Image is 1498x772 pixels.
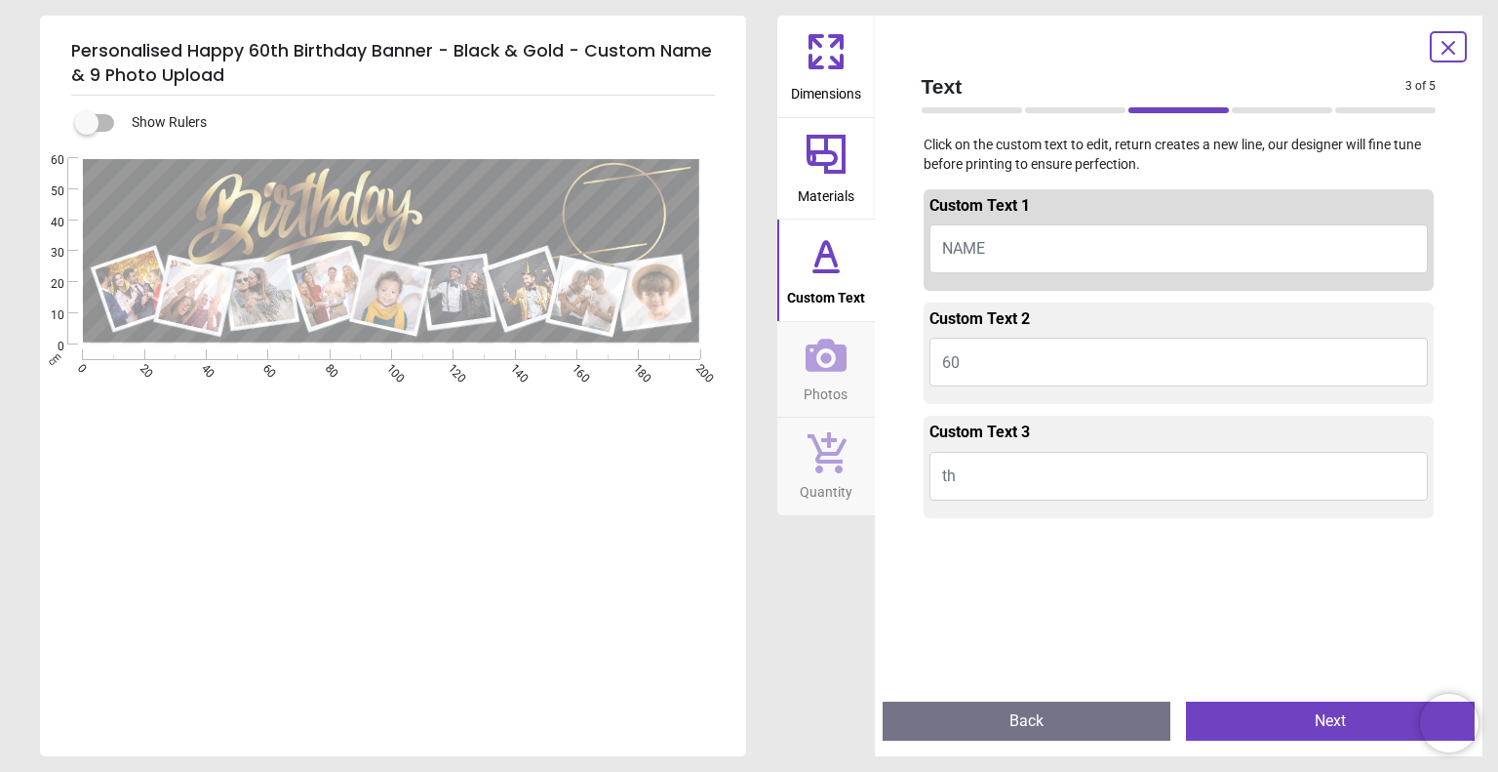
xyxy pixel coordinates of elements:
[777,322,875,418] button: Photos
[929,338,1429,386] button: 60
[27,152,64,169] span: 60
[798,178,854,207] span: Materials
[791,75,861,104] span: Dimensions
[906,136,1452,174] p: Click on the custom text to edit, return creates a new line, our designer will fine tune before p...
[929,423,1030,441] span: Custom Text 3
[777,16,875,117] button: Dimensions
[1405,78,1436,95] span: 3 of 5
[27,339,64,355] span: 0
[883,702,1171,741] button: Back
[800,473,852,503] span: Quantity
[27,215,64,231] span: 40
[942,353,960,372] span: 60
[804,376,848,405] span: Photos
[777,118,875,220] button: Materials
[1420,694,1478,752] iframe: Brevo live chat
[929,309,1030,328] span: Custom Text 2
[71,31,715,96] h5: Personalised Happy 60th Birthday Banner - Black & Gold - Custom Name & 9 Photo Upload
[929,452,1429,501] button: th
[27,276,64,293] span: 20
[777,220,875,321] button: Custom Text
[929,196,1030,215] span: Custom Text 1
[777,418,875,515] button: Quantity
[1186,702,1475,741] button: Next
[922,72,1406,101] span: Text
[787,279,865,308] span: Custom Text
[27,245,64,262] span: 30
[87,111,746,135] div: Show Rulers
[942,467,956,485] span: th
[942,239,985,258] span: NAME
[929,224,1429,273] button: NAME
[27,183,64,200] span: 50
[27,307,64,324] span: 10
